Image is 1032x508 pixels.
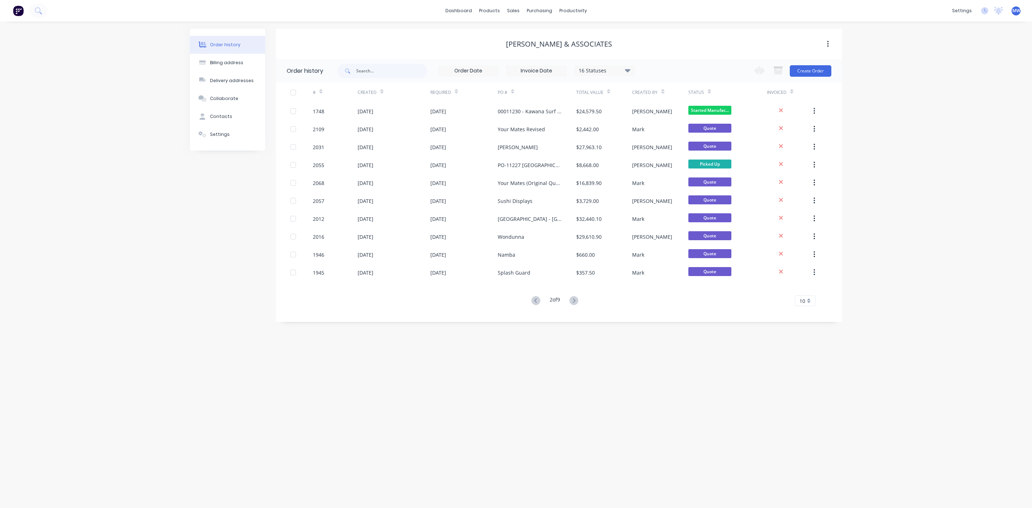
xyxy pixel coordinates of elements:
[799,297,805,305] span: 10
[632,179,644,187] div: Mark
[313,89,316,96] div: #
[210,42,240,48] div: Order history
[498,89,507,96] div: PO #
[523,5,556,16] div: purchasing
[632,161,672,169] div: [PERSON_NAME]
[498,251,515,258] div: Namba
[632,143,672,151] div: [PERSON_NAME]
[210,77,254,84] div: Delivery addresses
[313,143,324,151] div: 2031
[506,66,567,76] input: Invoice Date
[430,179,446,187] div: [DATE]
[632,233,672,241] div: [PERSON_NAME]
[1012,8,1020,14] span: MW
[688,106,731,115] span: Started Manufac...
[358,108,373,115] div: [DATE]
[210,60,243,66] div: Billing address
[688,177,731,186] span: Quote
[313,161,324,169] div: 2055
[506,40,612,48] div: [PERSON_NAME] & ASSOCIATES
[430,82,498,102] div: Required
[576,125,599,133] div: $2,442.00
[358,251,373,258] div: [DATE]
[190,72,265,90] button: Delivery addresses
[430,125,446,133] div: [DATE]
[576,233,602,241] div: $29,610.90
[632,251,644,258] div: Mark
[430,251,446,258] div: [DATE]
[313,233,324,241] div: 2016
[688,231,731,240] span: Quote
[688,249,731,258] span: Quote
[313,251,324,258] div: 1946
[287,67,323,75] div: Order history
[576,269,595,276] div: $357.50
[358,143,373,151] div: [DATE]
[313,125,324,133] div: 2109
[430,197,446,205] div: [DATE]
[688,195,731,204] span: Quote
[688,124,731,133] span: Quote
[190,108,265,125] button: Contacts
[210,131,230,138] div: Settings
[430,108,446,115] div: [DATE]
[498,197,532,205] div: Sushi Displays
[430,269,446,276] div: [DATE]
[358,89,377,96] div: Created
[688,142,731,151] span: Quote
[498,143,538,151] div: [PERSON_NAME]
[356,64,427,78] input: Search...
[498,161,562,169] div: PO-11227 [GEOGRAPHIC_DATA]
[313,179,324,187] div: 2068
[498,233,524,241] div: Wondunna
[503,5,523,16] div: sales
[190,90,265,108] button: Collaborate
[430,143,446,151] div: [DATE]
[688,82,767,102] div: Status
[358,233,373,241] div: [DATE]
[576,143,602,151] div: $27,963.10
[313,197,324,205] div: 2057
[498,82,576,102] div: PO #
[632,269,644,276] div: Mark
[576,89,603,96] div: Total Value
[688,267,731,276] span: Quote
[358,161,373,169] div: [DATE]
[632,89,658,96] div: Created By
[313,215,324,223] div: 2012
[576,215,602,223] div: $32,440.10
[576,161,599,169] div: $8,668.00
[190,125,265,143] button: Settings
[430,89,451,96] div: Required
[430,215,446,223] div: [DATE]
[498,108,562,115] div: 00011230 - Kawana Surf Club
[790,65,831,77] button: Create Order
[632,82,688,102] div: Created By
[556,5,591,16] div: productivity
[210,95,238,102] div: Collaborate
[498,269,530,276] div: Splash Guard
[688,89,704,96] div: Status
[688,160,731,168] span: Picked Up
[576,82,632,102] div: Total Value
[632,197,672,205] div: [PERSON_NAME]
[358,179,373,187] div: [DATE]
[576,179,602,187] div: $16,839.90
[358,82,430,102] div: Created
[438,66,498,76] input: Order Date
[313,269,324,276] div: 1945
[498,179,562,187] div: Your Mates (Original Quote QM988)
[358,125,373,133] div: [DATE]
[949,5,975,16] div: settings
[498,215,562,223] div: [GEOGRAPHIC_DATA] - [GEOGRAPHIC_DATA]
[442,5,476,16] a: dashboard
[358,269,373,276] div: [DATE]
[210,113,232,120] div: Contacts
[632,125,644,133] div: Mark
[550,296,560,306] div: 2 of 9
[576,108,602,115] div: $24,579.50
[576,251,595,258] div: $660.00
[190,54,265,72] button: Billing address
[632,108,672,115] div: [PERSON_NAME]
[767,82,812,102] div: Invoiced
